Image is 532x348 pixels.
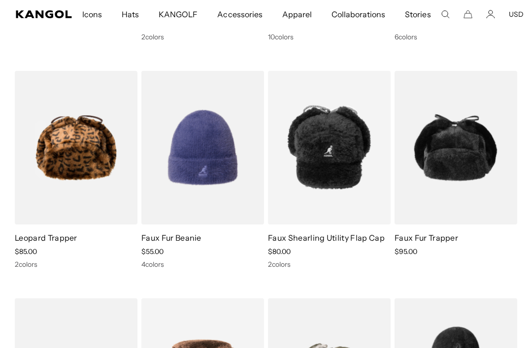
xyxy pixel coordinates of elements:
[464,10,472,19] button: Cart
[441,10,450,19] summary: Search here
[268,247,291,256] span: $80.00
[15,71,137,225] img: Leopard Trapper
[15,247,37,256] span: $85.00
[141,233,201,243] a: Faux Fur Beanie
[268,32,391,41] div: 10 colors
[395,32,517,41] div: 6 colors
[395,233,458,243] a: Faux Fur Trapper
[141,247,164,256] span: $55.00
[395,71,517,225] img: Faux Fur Trapper
[141,260,264,269] div: 4 colors
[509,10,524,19] button: USD
[16,10,72,18] a: Kangol
[268,233,385,243] a: Faux Shearling Utility Flap Cap
[15,233,77,243] a: Leopard Trapper
[486,10,495,19] a: Account
[15,260,137,269] div: 2 colors
[395,247,417,256] span: $95.00
[268,260,391,269] div: 2 colors
[141,71,264,225] img: Faux Fur Beanie
[268,71,391,225] img: Faux Shearling Utility Flap Cap
[141,32,264,41] div: 2 colors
